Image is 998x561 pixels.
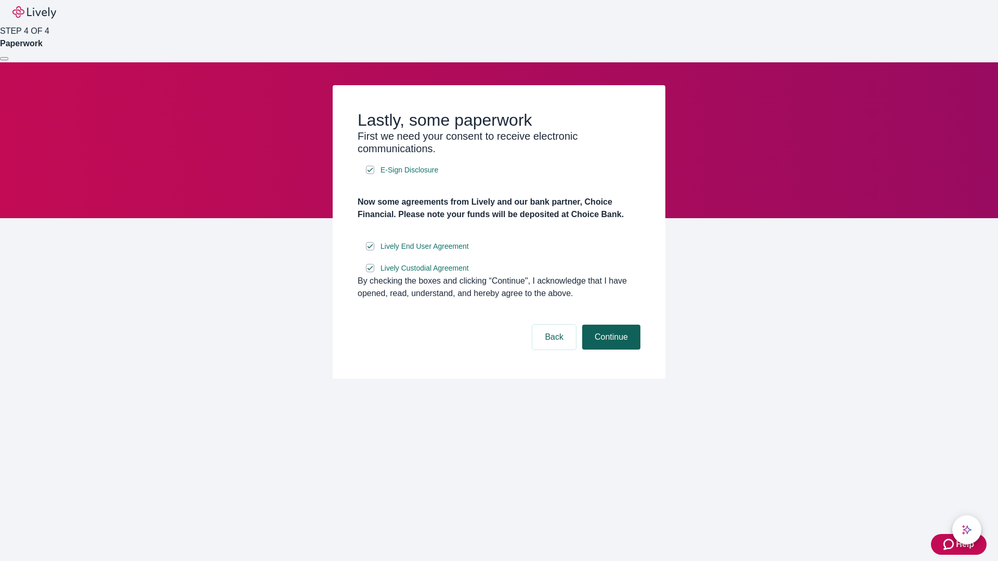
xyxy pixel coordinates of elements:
[943,538,956,551] svg: Zendesk support icon
[358,130,640,155] h3: First we need your consent to receive electronic communications.
[956,538,974,551] span: Help
[378,164,440,177] a: e-sign disclosure document
[931,534,987,555] button: Zendesk support iconHelp
[380,263,469,274] span: Lively Custodial Agreement
[582,325,640,350] button: Continue
[378,240,471,253] a: e-sign disclosure document
[358,275,640,300] div: By checking the boxes and clicking “Continue", I acknowledge that I have opened, read, understand...
[532,325,576,350] button: Back
[12,6,56,19] img: Lively
[962,525,972,535] svg: Lively AI Assistant
[378,262,471,275] a: e-sign disclosure document
[380,165,438,176] span: E-Sign Disclosure
[380,241,469,252] span: Lively End User Agreement
[358,110,640,130] h2: Lastly, some paperwork
[952,515,981,544] button: chat
[358,196,640,221] h4: Now some agreements from Lively and our bank partner, Choice Financial. Please note your funds wi...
